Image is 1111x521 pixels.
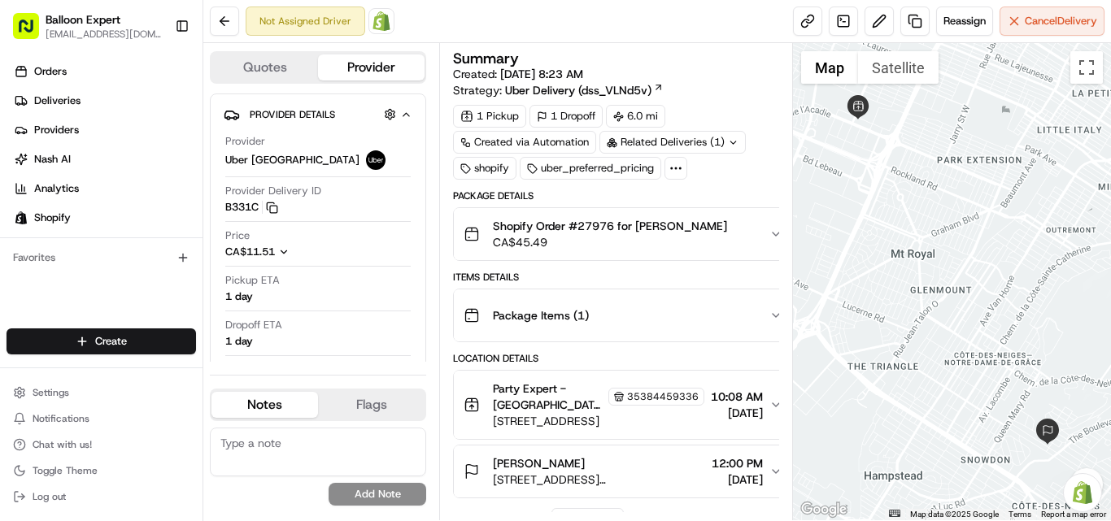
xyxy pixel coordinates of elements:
[889,510,900,517] button: Keyboard shortcuts
[7,88,203,114] a: Deliveries
[46,28,162,41] button: [EMAIL_ADDRESS][DOMAIN_NAME]
[936,7,993,36] button: Reassign
[453,189,793,202] div: Package Details
[493,234,727,250] span: CA$45.49
[711,389,763,405] span: 10:08 AM
[493,455,585,471] span: [PERSON_NAME]
[33,438,92,451] span: Chat with us!
[7,205,203,231] a: Shopify
[7,59,203,85] a: Orders
[627,390,699,403] span: 35384459336
[7,433,196,456] button: Chat with us!
[858,51,939,84] button: Show satellite imagery
[225,245,275,258] span: CA$11.51
[225,334,253,349] div: 1 day
[34,181,79,196] span: Analytics
[1070,468,1103,501] button: Map camera controls
[7,176,203,202] a: Analytics
[225,200,278,215] button: B331C
[7,7,168,46] button: Balloon Expert[EMAIL_ADDRESS][DOMAIN_NAME]
[1041,510,1106,519] a: Report a map error
[505,82,664,98] a: Uber Delivery (dss_VLNd5v)
[7,117,203,143] a: Providers
[33,464,98,477] span: Toggle Theme
[366,150,386,170] img: uber-new-logo.jpeg
[34,64,67,79] span: Orders
[225,153,359,167] span: Uber [GEOGRAPHIC_DATA]
[493,380,605,413] span: Party Expert - [GEOGRAPHIC_DATA] Store Employee
[453,131,596,154] a: Created via Automation
[454,371,792,439] button: Party Expert - [GEOGRAPHIC_DATA] Store Employee35384459336[STREET_ADDRESS]10:08 AM[DATE]
[453,352,793,365] div: Location Details
[712,455,763,471] span: 12:00 PM
[493,471,705,488] span: [STREET_ADDRESS] [STREET_ADDRESS]
[211,54,318,80] button: Quotes
[34,211,71,225] span: Shopify
[453,82,664,98] div: Strategy:
[453,271,793,284] div: Items Details
[368,8,394,34] a: Shopify
[34,152,71,167] span: Nash AI
[33,490,66,503] span: Log out
[453,66,583,82] span: Created:
[520,157,661,180] div: uber_preferred_pricing
[1000,7,1104,36] button: CancelDelivery
[46,11,120,28] button: Balloon Expert
[453,105,526,128] div: 1 Pickup
[7,485,196,508] button: Log out
[225,184,321,198] span: Provider Delivery ID
[372,11,391,31] img: Shopify
[500,67,583,81] span: [DATE] 8:23 AM
[801,51,858,84] button: Show street map
[225,228,250,243] span: Price
[211,392,318,418] button: Notes
[7,407,196,430] button: Notifications
[225,273,280,288] span: Pickup ETA
[797,499,851,520] a: Open this area in Google Maps (opens a new window)
[493,413,704,429] span: [STREET_ADDRESS]
[453,51,519,66] h3: Summary
[225,245,368,259] button: CA$11.51
[454,289,792,341] button: Package Items (1)
[34,93,81,108] span: Deliveries
[493,218,727,234] span: Shopify Order #27976 for [PERSON_NAME]
[225,134,265,149] span: Provider
[7,459,196,482] button: Toggle Theme
[797,499,851,520] img: Google
[505,82,651,98] span: Uber Delivery (dss_VLNd5v)
[7,146,203,172] a: Nash AI
[599,131,746,154] div: Related Deliveries (1)
[15,211,28,224] img: Shopify logo
[711,405,763,421] span: [DATE]
[33,412,89,425] span: Notifications
[943,14,986,28] span: Reassign
[1009,510,1031,519] a: Terms
[225,289,253,304] div: 1 day
[34,123,79,137] span: Providers
[1025,14,1097,28] span: Cancel Delivery
[7,245,196,271] div: Favorites
[606,105,665,128] div: 6.0 mi
[454,445,792,497] button: [PERSON_NAME][STREET_ADDRESS] [STREET_ADDRESS]12:00 PM[DATE]
[224,101,412,128] button: Provider Details
[910,510,999,519] span: Map data ©2025 Google
[7,381,196,404] button: Settings
[454,208,792,260] button: Shopify Order #27976 for [PERSON_NAME]CA$45.49
[33,386,69,399] span: Settings
[529,105,603,128] div: 1 Dropoff
[453,157,516,180] div: shopify
[7,328,196,354] button: Create
[95,334,127,349] span: Create
[250,108,335,121] span: Provider Details
[318,54,425,80] button: Provider
[1070,51,1103,84] button: Toggle fullscreen view
[493,307,589,323] span: Package Items ( 1 )
[225,318,282,332] span: Dropoff ETA
[318,392,425,418] button: Flags
[712,471,763,488] span: [DATE]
